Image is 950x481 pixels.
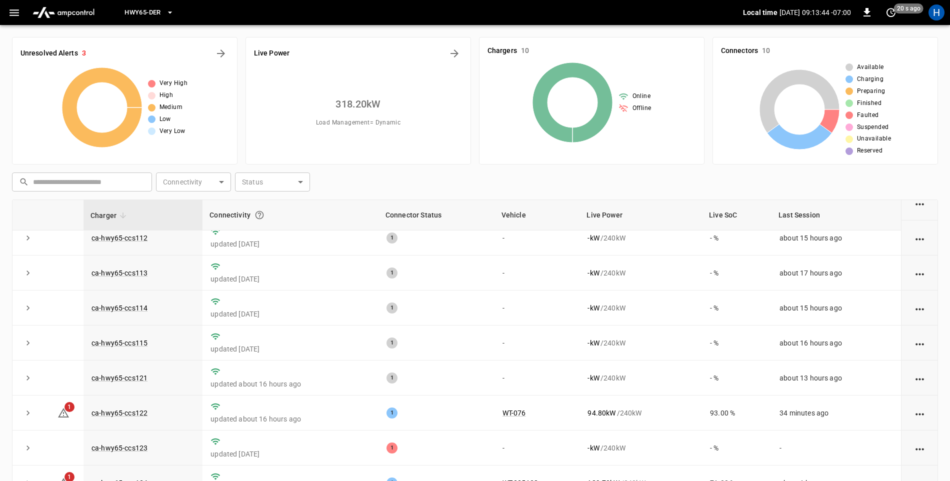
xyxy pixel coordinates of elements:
[335,96,380,112] h6: 318.20 kW
[210,309,370,319] p: updated [DATE]
[210,239,370,249] p: updated [DATE]
[210,344,370,354] p: updated [DATE]
[316,118,401,128] span: Load Management = Dynamic
[120,3,177,22] button: HWY65-DER
[913,198,926,208] div: action cell options
[587,443,599,453] p: - kW
[82,48,86,59] h6: 3
[632,91,650,101] span: Online
[771,290,901,325] td: about 15 hours ago
[20,335,35,350] button: expand row
[857,134,891,144] span: Unavailable
[91,234,147,242] a: ca-hwy65-ccs112
[64,402,74,412] span: 1
[913,408,926,418] div: action cell options
[91,444,147,452] a: ca-hwy65-ccs123
[378,200,494,230] th: Connector Status
[587,408,694,418] div: / 240 kW
[487,45,517,56] h6: Chargers
[159,126,185,136] span: Very Low
[771,430,901,465] td: -
[762,45,770,56] h6: 10
[386,407,397,418] div: 1
[587,408,615,418] p: 94.80 kW
[209,206,371,224] div: Connectivity
[913,373,926,383] div: action cell options
[721,45,758,56] h6: Connectors
[702,200,771,230] th: Live SoC
[587,373,599,383] p: - kW
[91,269,147,277] a: ca-hwy65-ccs113
[28,3,98,22] img: ampcontrol.io logo
[386,337,397,348] div: 1
[446,45,462,61] button: Energy Overview
[587,268,694,278] div: / 240 kW
[159,114,171,124] span: Low
[913,268,926,278] div: action cell options
[913,233,926,243] div: action cell options
[857,74,883,84] span: Charging
[857,62,884,72] span: Available
[632,103,651,113] span: Offline
[502,409,526,417] a: WT-076
[702,430,771,465] td: - %
[928,4,944,20] div: profile-icon
[587,233,694,243] div: / 240 kW
[20,300,35,315] button: expand row
[494,430,580,465] td: -
[210,414,370,424] p: updated about 16 hours ago
[20,405,35,420] button: expand row
[521,45,529,56] h6: 10
[20,370,35,385] button: expand row
[20,265,35,280] button: expand row
[159,102,182,112] span: Medium
[857,98,881,108] span: Finished
[20,230,35,245] button: expand row
[913,443,926,453] div: action cell options
[771,360,901,395] td: about 13 hours ago
[386,232,397,243] div: 1
[587,303,599,313] p: - kW
[57,408,69,416] a: 1
[702,290,771,325] td: - %
[91,374,147,382] a: ca-hwy65-ccs121
[587,268,599,278] p: - kW
[210,379,370,389] p: updated about 16 hours ago
[702,220,771,255] td: - %
[779,7,851,17] p: [DATE] 09:13:44 -07:00
[494,220,580,255] td: -
[913,338,926,348] div: action cell options
[702,395,771,430] td: 93.00 %
[894,3,923,13] span: 20 s ago
[587,338,599,348] p: - kW
[743,7,777,17] p: Local time
[386,302,397,313] div: 1
[913,303,926,313] div: action cell options
[857,110,879,120] span: Faulted
[254,48,289,59] h6: Live Power
[159,90,173,100] span: High
[771,255,901,290] td: about 17 hours ago
[771,325,901,360] td: about 16 hours ago
[20,440,35,455] button: expand row
[386,442,397,453] div: 1
[587,443,694,453] div: / 240 kW
[91,304,147,312] a: ca-hwy65-ccs114
[771,395,901,430] td: 34 minutes ago
[494,200,580,230] th: Vehicle
[386,372,397,383] div: 1
[210,274,370,284] p: updated [DATE]
[771,200,901,230] th: Last Session
[883,4,899,20] button: set refresh interval
[587,233,599,243] p: - kW
[124,7,160,18] span: HWY65-DER
[386,267,397,278] div: 1
[250,206,268,224] button: Connection between the charger and our software.
[159,78,188,88] span: Very High
[857,86,885,96] span: Preparing
[494,325,580,360] td: -
[90,209,129,221] span: Charger
[702,325,771,360] td: - %
[771,220,901,255] td: about 15 hours ago
[91,339,147,347] a: ca-hwy65-ccs115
